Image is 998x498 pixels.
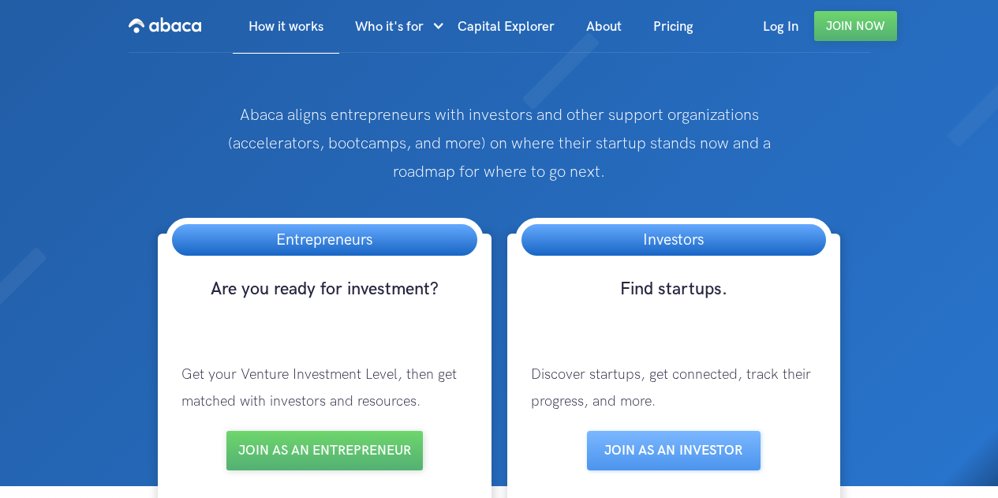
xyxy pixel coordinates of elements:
[814,11,897,41] a: Join Now
[587,431,761,470] a: Join as aN INVESTOR
[129,13,201,38] img: Abaca logo
[515,346,833,431] p: Discover startups, get connected, track their progress, and more.
[166,346,484,431] p: Get your Venture Investment Level, then get matched with investors and resources.
[627,224,720,256] h3: Investors
[260,224,388,256] h3: Entrepreneurs
[515,278,833,330] h3: Find startups.
[200,101,798,186] p: Abaca aligns entrepreneurs with investors and other support organizations (accelerators, bootcamp...
[226,431,423,470] a: Join as an entrepreneur
[166,278,484,330] h3: Are you ready for investment?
